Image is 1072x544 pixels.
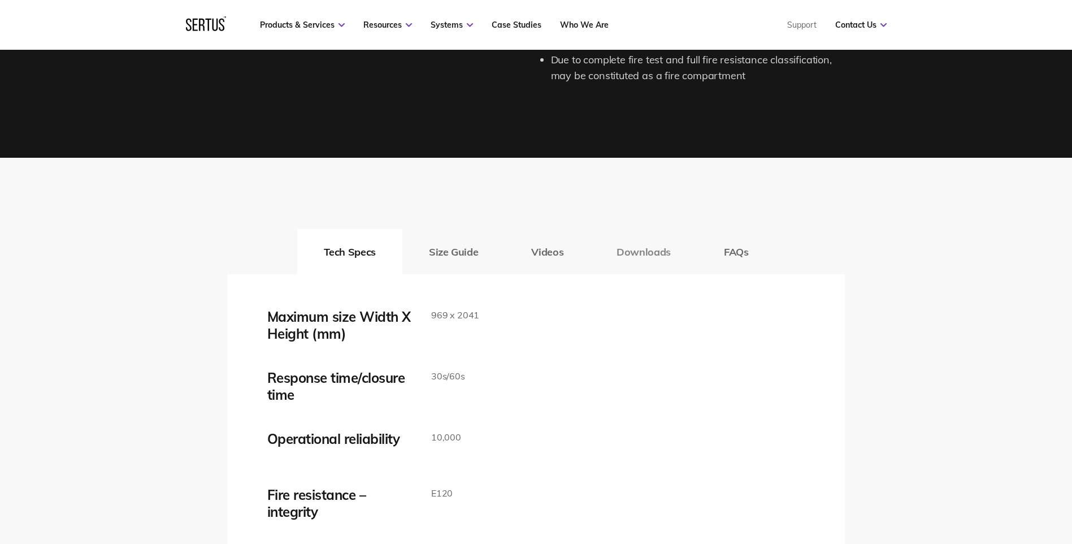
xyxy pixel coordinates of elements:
[835,20,887,30] a: Contact Us
[267,308,414,342] div: Maximum size Width X Height (mm)
[431,486,453,501] p: E120
[787,20,817,30] a: Support
[431,20,473,30] a: Systems
[590,229,697,274] button: Downloads
[492,20,541,30] a: Case Studies
[267,486,414,520] div: Fire resistance – integrity
[260,20,345,30] a: Products & Services
[267,430,414,447] div: Operational reliability
[363,20,412,30] a: Resources
[505,229,590,274] button: Videos
[431,369,465,384] p: 30s/60s
[267,369,414,403] div: Response time/closure time
[551,52,845,85] li: Due to complete fire test and full fire resistance classification, may be constituted as a fire c...
[869,413,1072,544] iframe: Chat Widget
[431,308,479,323] p: 969 x 2041
[560,20,609,30] a: Who We Are
[697,229,775,274] button: FAQs
[402,229,505,274] button: Size Guide
[431,430,461,445] p: 10,000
